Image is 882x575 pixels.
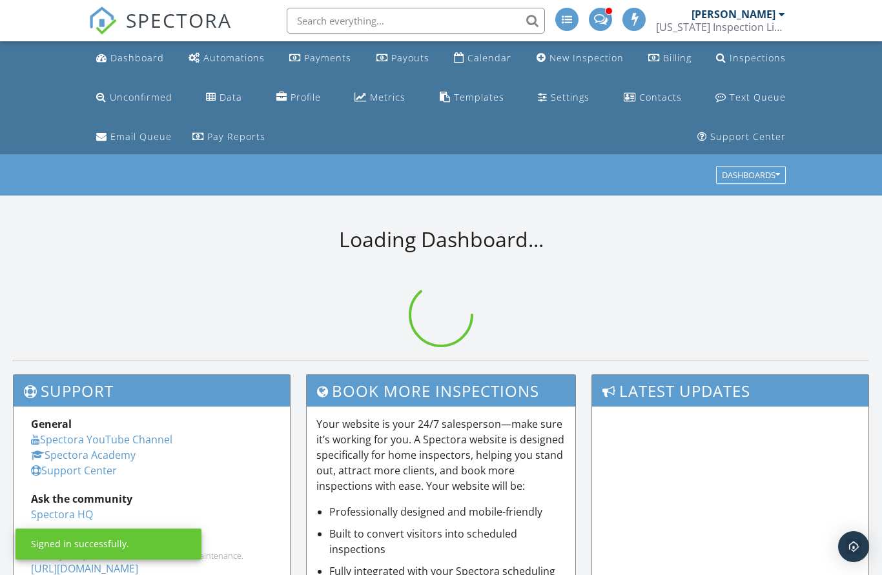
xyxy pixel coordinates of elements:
[31,491,272,507] div: Ask the community
[730,91,786,103] div: Text Queue
[110,130,172,143] div: Email Queue
[329,526,566,557] li: Built to convert visitors into scheduled inspections
[207,130,265,143] div: Pay Reports
[592,375,868,407] h3: Latest Updates
[551,91,590,103] div: Settings
[187,125,271,149] a: Pay Reports
[454,91,504,103] div: Templates
[730,52,786,64] div: Inspections
[271,86,326,110] a: Company Profile
[371,46,435,70] a: Payouts
[91,125,177,149] a: Email Queue
[203,52,265,64] div: Automations
[435,86,509,110] a: Templates
[88,6,117,35] img: The Best Home Inspection Software - Spectora
[639,91,682,103] div: Contacts
[183,46,270,70] a: Automations (Advanced)
[304,52,351,64] div: Payments
[31,507,93,521] a: Spectora HQ
[307,375,575,407] h3: Book More Inspections
[467,52,511,64] div: Calendar
[91,46,169,70] a: Dashboard
[449,46,517,70] a: Calendar
[710,130,786,143] div: Support Center
[370,91,405,103] div: Metrics
[838,531,869,562] div: Open Intercom Messenger
[31,550,272,561] div: Check system performance and scheduled maintenance.
[533,86,595,110] a: Settings
[31,463,117,478] a: Support Center
[643,46,697,70] a: Billing
[31,432,172,447] a: Spectora YouTube Channel
[316,416,566,494] p: Your website is your 24/7 salesperson—make sure it’s working for you. A Spectora website is desig...
[549,52,624,64] div: New Inspection
[110,52,164,64] div: Dashboard
[329,504,566,520] li: Professionally designed and mobile-friendly
[656,21,785,34] div: Colorado Inspection Limited
[31,538,129,550] div: Signed in successfully.
[349,86,411,110] a: Metrics
[126,6,232,34] span: SPECTORA
[14,375,290,407] h3: Support
[220,91,242,103] div: Data
[711,46,791,70] a: Inspections
[287,8,545,34] input: Search everything...
[88,17,232,45] a: SPECTORA
[692,125,791,149] a: Support Center
[91,86,178,110] a: Unconfirmed
[31,417,72,431] strong: General
[110,91,172,103] div: Unconfirmed
[391,52,429,64] div: Payouts
[722,171,780,180] div: Dashboards
[201,86,247,110] a: Data
[716,166,786,185] button: Dashboards
[291,91,321,103] div: Profile
[31,448,136,462] a: Spectora Academy
[531,46,629,70] a: New Inspection
[692,8,775,21] div: [PERSON_NAME]
[284,46,356,70] a: Payments
[619,86,687,110] a: Contacts
[663,52,692,64] div: Billing
[710,86,791,110] a: Text Queue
